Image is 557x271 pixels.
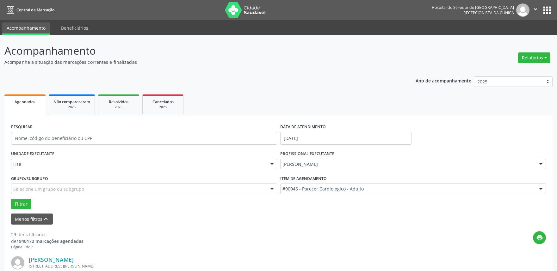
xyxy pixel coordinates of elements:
button:  [529,3,542,17]
img: img [11,256,24,269]
a: Acompanhamento [2,22,50,35]
span: Central de Marcação [16,7,54,13]
button: Relatórios [518,52,550,63]
span: Selecione um grupo ou subgrupo [13,186,84,192]
span: #00046 - Parecer Cardiologico - Adulto [282,186,533,192]
input: Selecione um intervalo [280,132,412,145]
button: Menos filtroskeyboard_arrow_up [11,214,53,225]
label: UNIDADE EXECUTANTE [11,149,54,159]
button: print [533,231,546,244]
i: keyboard_arrow_up [42,215,49,222]
div: Página 1 de 2 [11,244,84,250]
span: Não compareceram [53,99,90,105]
div: 2025 [53,105,90,110]
span: Agendados [15,99,35,105]
i: print [536,234,543,241]
label: Grupo/Subgrupo [11,174,48,184]
p: Acompanhamento [4,43,388,59]
a: Central de Marcação [4,5,54,15]
img: img [516,3,529,17]
input: Nome, código do beneficiário ou CPF [11,132,277,145]
strong: 1940172 marcações agendadas [16,238,84,244]
label: PESQUISAR [11,122,33,132]
div: 29 itens filtrados [11,231,84,238]
span: Cancelados [152,99,174,105]
button: apps [542,5,553,16]
span: Resolvidos [109,99,128,105]
a: Beneficiários [57,22,93,33]
span: Hse [13,161,264,167]
a: [PERSON_NAME] [29,256,74,263]
span: Recepcionista da clínica [463,10,514,15]
label: Item de agendamento [280,174,327,184]
p: Ano de acompanhamento [416,76,472,84]
p: Acompanhe a situação das marcações correntes e finalizadas [4,59,388,65]
button: Filtrar [11,199,31,209]
div: Hospital do Servidor do [GEOGRAPHIC_DATA] [432,5,514,10]
span: [PERSON_NAME] [282,161,533,167]
div: 2025 [103,105,134,110]
div: [STREET_ADDRESS][PERSON_NAME] [29,263,451,269]
div: 2025 [147,105,179,110]
i:  [532,6,539,13]
div: de [11,238,84,244]
label: DATA DE ATENDIMENTO [280,122,326,132]
label: PROFISSIONAL EXECUTANTE [280,149,334,159]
